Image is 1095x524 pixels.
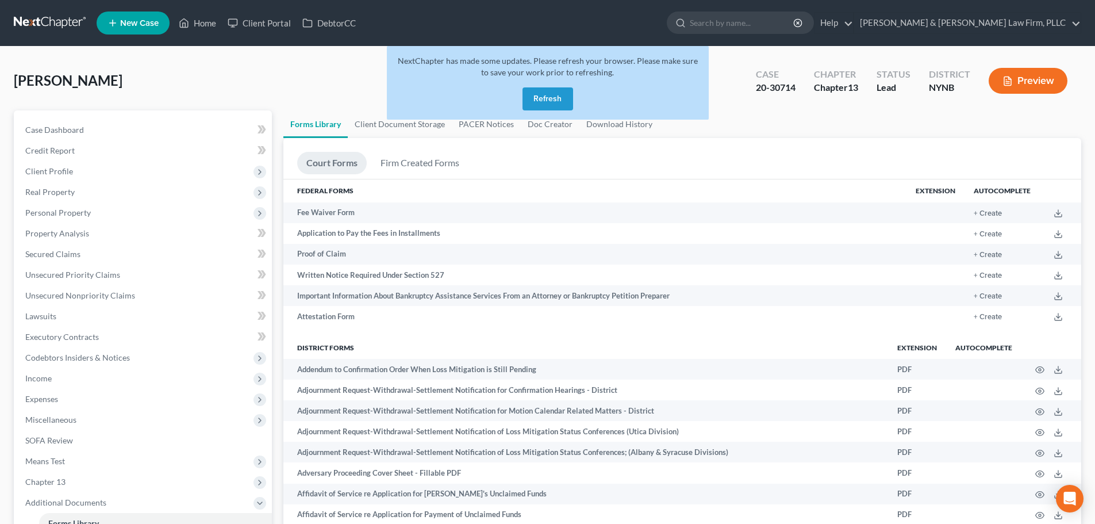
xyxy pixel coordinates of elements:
[25,353,130,362] span: Codebtors Insiders & Notices
[120,19,159,28] span: New Case
[25,249,80,259] span: Secured Claims
[25,373,52,383] span: Income
[888,442,946,462] td: PDF
[398,56,698,77] span: NextChapter has made some updates. Please refresh your browser. Please make sure to save your wor...
[283,179,906,202] th: Federal Forms
[989,68,1067,94] button: Preview
[522,87,573,110] button: Refresh
[974,272,1002,280] button: + Create
[25,332,99,342] span: Executory Contracts
[25,270,120,280] span: Unsecured Priority Claims
[283,244,906,265] td: Proof of Claim
[283,421,888,442] td: Adjournment Request-Withdrawal-Settlement Notification of Loss Mitigation Status Conferences (Uti...
[297,13,362,33] a: DebtorCC
[25,415,76,424] span: Miscellaneous
[25,228,89,238] span: Property Analysis
[929,68,970,81] div: District
[16,430,272,451] a: SOFA Review
[283,442,888,462] td: Adjournment Request-Withdrawal-Settlement Notification of Loss Mitigation Status Conferences; (Al...
[25,311,56,321] span: Lawsuits
[888,336,946,359] th: Extension
[283,110,348,138] a: Forms Library
[877,81,910,94] div: Lead
[283,265,906,285] td: Written Notice Required Under Section 527
[283,202,906,223] td: Fee Waiver Form
[25,477,66,487] span: Chapter 13
[888,462,946,483] td: PDF
[16,244,272,265] a: Secured Claims
[348,110,452,138] a: Client Document Storage
[25,290,135,300] span: Unsecured Nonpriority Claims
[16,265,272,285] a: Unsecured Priority Claims
[283,336,888,359] th: District forms
[814,68,858,81] div: Chapter
[297,152,367,174] a: Court Forms
[756,81,796,94] div: 20-30714
[974,231,1002,238] button: + Create
[854,13,1081,33] a: [PERSON_NAME] & [PERSON_NAME] Law Firm, PLLC
[16,306,272,327] a: Lawsuits
[25,187,75,197] span: Real Property
[888,421,946,442] td: PDF
[173,13,222,33] a: Home
[16,120,272,140] a: Case Dashboard
[946,336,1021,359] th: Autocomplete
[25,435,73,445] span: SOFA Review
[888,400,946,421] td: PDF
[371,152,468,174] a: Firm Created Forms
[283,285,906,306] td: Important Information About Bankruptcy Assistance Services From an Attorney or Bankruptcy Petitio...
[283,306,906,327] td: Attestation Form
[25,498,106,507] span: Additional Documents
[283,462,888,483] td: Adversary Proceeding Cover Sheet - Fillable PDF
[974,313,1002,321] button: + Create
[974,293,1002,300] button: + Create
[690,12,795,33] input: Search by name...
[222,13,297,33] a: Client Portal
[16,285,272,306] a: Unsecured Nonpriority Claims
[283,400,888,421] td: Adjournment Request-Withdrawal-Settlement Notification for Motion Calendar Related Matters - Dist...
[929,81,970,94] div: NYNB
[814,13,853,33] a: Help
[25,125,84,135] span: Case Dashboard
[888,484,946,504] td: PDF
[25,394,58,404] span: Expenses
[848,82,858,93] span: 13
[756,68,796,81] div: Case
[974,210,1002,217] button: + Create
[283,223,906,244] td: Application to Pay the Fees in Installments
[25,208,91,217] span: Personal Property
[906,179,965,202] th: Extension
[974,251,1002,259] button: + Create
[1056,485,1084,512] div: Open Intercom Messenger
[25,166,73,176] span: Client Profile
[25,456,65,466] span: Means Test
[965,179,1040,202] th: Autocomplete
[877,68,910,81] div: Status
[814,81,858,94] div: Chapter
[25,146,75,155] span: Credit Report
[283,380,888,400] td: Adjournment Request-Withdrawal-Settlement Notification for Confirmation Hearings - District
[16,223,272,244] a: Property Analysis
[888,380,946,400] td: PDF
[888,359,946,380] td: PDF
[14,72,122,89] span: [PERSON_NAME]
[283,484,888,504] td: Affidavit of Service re Application for [PERSON_NAME]'s Unclaimed Funds
[16,327,272,347] a: Executory Contracts
[16,140,272,161] a: Credit Report
[283,359,888,380] td: Addendum to Confirmation Order When Loss Mitigation is Still Pending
